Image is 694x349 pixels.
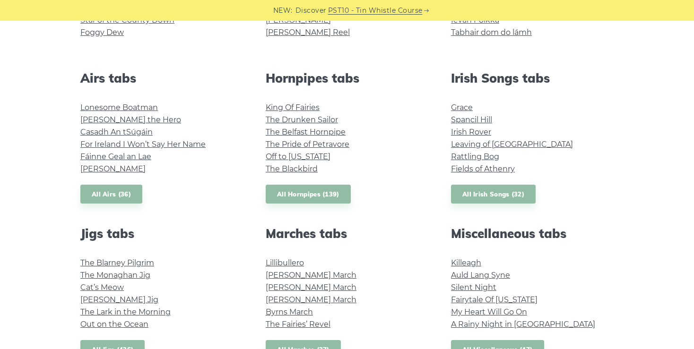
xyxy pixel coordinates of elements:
a: Off to [US_STATE] [266,152,330,161]
h2: Miscellaneous tabs [451,226,614,241]
a: Irish Rover [451,128,491,136]
a: [PERSON_NAME] [80,164,146,173]
a: Fairytale Of [US_STATE] [451,295,538,304]
a: Leaving of [GEOGRAPHIC_DATA] [451,140,573,149]
a: Foggy Dew [80,28,124,37]
h2: Hornpipes tabs [266,71,428,85]
a: [PERSON_NAME] March [266,271,356,280]
a: The Pride of Petravore [266,140,349,149]
a: Fáinne Geal an Lae [80,152,151,161]
a: Spancil Hill [451,115,492,124]
a: For Ireland I Won’t Say Her Name [80,140,206,149]
a: [PERSON_NAME] March [266,295,356,304]
a: Killeagh [451,258,481,267]
span: NEW: [273,5,293,16]
a: Cat’s Meow [80,283,124,292]
a: The Drunken Sailor [266,115,338,124]
h2: Marches tabs [266,226,428,241]
a: The Fairies’ Revel [266,320,330,329]
a: The Belfast Hornpipe [266,128,346,136]
a: Casadh An tSúgáin [80,128,153,136]
a: The Blarney Pilgrim [80,258,154,267]
a: PST10 - Tin Whistle Course [328,5,423,16]
a: The Blackbird [266,164,318,173]
a: [PERSON_NAME] [266,16,331,25]
a: All Irish Songs (32) [451,185,536,204]
a: [PERSON_NAME] Reel [266,28,350,37]
a: Star of the County Down [80,16,174,25]
a: All Hornpipes (139) [266,185,351,204]
a: Byrns March [266,307,313,316]
span: Discover [295,5,327,16]
a: Lillibullero [266,258,304,267]
a: Lonesome Boatman [80,103,158,112]
a: Fields of Athenry [451,164,515,173]
a: My Heart Will Go On [451,307,527,316]
h2: Jigs tabs [80,226,243,241]
a: King Of Fairies [266,103,320,112]
a: [PERSON_NAME] the Hero [80,115,181,124]
a: A Rainy Night in [GEOGRAPHIC_DATA] [451,320,595,329]
a: Out on the Ocean [80,320,148,329]
a: Rattling Bog [451,152,499,161]
a: [PERSON_NAME] March [266,283,356,292]
a: All Airs (36) [80,185,142,204]
a: Ievan Polkka [451,16,499,25]
a: Grace [451,103,473,112]
a: Auld Lang Syne [451,271,510,280]
a: The Monaghan Jig [80,271,150,280]
a: [PERSON_NAME] Jig [80,295,158,304]
a: Silent Night [451,283,496,292]
a: Tabhair dom do lámh [451,28,532,37]
h2: Irish Songs tabs [451,71,614,85]
a: The Lark in the Morning [80,307,171,316]
h2: Airs tabs [80,71,243,85]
